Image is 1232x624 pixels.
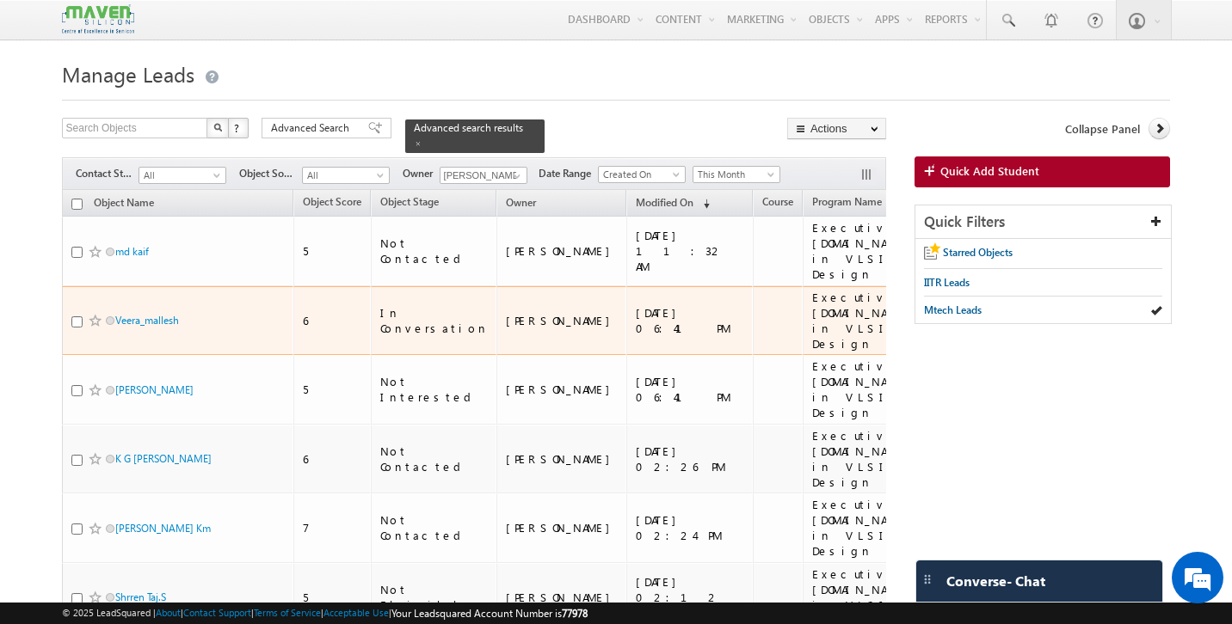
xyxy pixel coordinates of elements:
img: Custom Logo [62,4,134,34]
div: [PERSON_NAME] [506,520,619,535]
div: Not Eligible [380,582,489,613]
img: carter-drag [921,572,934,586]
span: Modified On [636,196,693,209]
a: Modified On (sorted descending) [627,193,718,215]
div: 7 [303,520,363,535]
span: Quick Add Student [940,163,1039,179]
span: This Month [693,167,775,182]
div: [DATE] 02:24 PM [636,512,745,543]
div: 5 [303,590,363,605]
div: In Conversation [380,305,489,336]
span: Advanced Search [271,120,354,136]
a: About [156,607,181,618]
a: Acceptable Use [323,607,389,618]
span: Contact Stage [76,166,139,181]
a: Program Name [804,193,890,215]
span: 77978 [562,607,588,620]
a: Created On [598,166,686,183]
a: Object Name [85,193,163,216]
a: This Month [693,166,780,183]
a: All [302,167,390,184]
a: All [139,167,226,184]
span: IITR Leads [924,276,970,289]
span: Advanced search results [414,121,523,134]
span: © 2025 LeadSquared | | | | | [62,605,588,621]
div: [DATE] 11:32 AM [636,228,745,274]
a: K G [PERSON_NAME] [115,452,212,465]
div: [PERSON_NAME] [506,243,619,259]
div: Executive [DOMAIN_NAME] in VLSI Design [812,290,917,352]
div: 6 [303,313,363,328]
div: [PERSON_NAME] [506,382,619,397]
div: [DATE] 02:12 PM [636,574,745,621]
a: Veera_mallesh [115,314,179,327]
div: Quick Filters [915,205,1171,239]
span: All [303,168,385,183]
span: Created On [599,167,681,182]
div: 5 [303,243,363,259]
div: Executive [DOMAIN_NAME] in VLSI Design [812,220,917,282]
a: Course [754,193,802,215]
div: [PERSON_NAME] [506,451,619,467]
span: All [139,168,221,183]
div: [DATE] 06:41 PM [636,374,745,405]
span: Course [762,195,793,208]
span: Converse - Chat [946,573,1045,589]
button: ? [228,118,249,138]
span: Collapse Panel [1065,121,1140,137]
a: [PERSON_NAME] [115,383,194,396]
a: Object Stage [372,193,447,215]
div: [DATE] 02:26 PM [636,444,745,474]
span: Object Score [303,195,361,208]
div: Not Contacted [380,512,489,543]
span: Your Leadsquared Account Number is [391,607,588,620]
div: Executive [DOMAIN_NAME] in VLSI Design [812,358,917,420]
div: Executive [DOMAIN_NAME] in VLSI Design [812,428,917,490]
div: Executive [DOMAIN_NAME] in VLSI Design [812,497,917,559]
div: [PERSON_NAME] [506,313,619,328]
a: Contact Support [183,607,251,618]
span: (sorted descending) [696,197,710,211]
span: Object Stage [380,195,439,208]
input: Type to Search [440,167,527,184]
span: Owner [403,166,440,181]
a: Show All Items [504,168,526,185]
span: Starred Objects [943,246,1013,259]
a: [PERSON_NAME] Km [115,522,211,535]
span: Manage Leads [62,60,194,88]
span: ? [234,120,242,135]
span: Owner [506,196,536,209]
div: Not Interested [380,374,489,405]
a: Terms of Service [254,607,321,618]
span: Object Source [239,166,302,181]
span: Mtech Leads [924,303,982,316]
img: Search [213,123,222,132]
div: [DATE] 06:41 PM [636,305,745,336]
div: 5 [303,382,363,397]
a: Shrren Taj.S [115,590,166,603]
span: Program Name [812,195,882,208]
div: 6 [303,451,363,467]
button: Actions [787,118,886,139]
a: md kaif [115,245,149,258]
div: Not Contacted [380,444,489,474]
div: Not Contacted [380,236,489,266]
input: Check all records [71,199,83,210]
div: [PERSON_NAME] [506,590,619,605]
a: Object Score [294,193,370,215]
a: Quick Add Student [915,156,1170,187]
span: Date Range [539,166,598,181]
